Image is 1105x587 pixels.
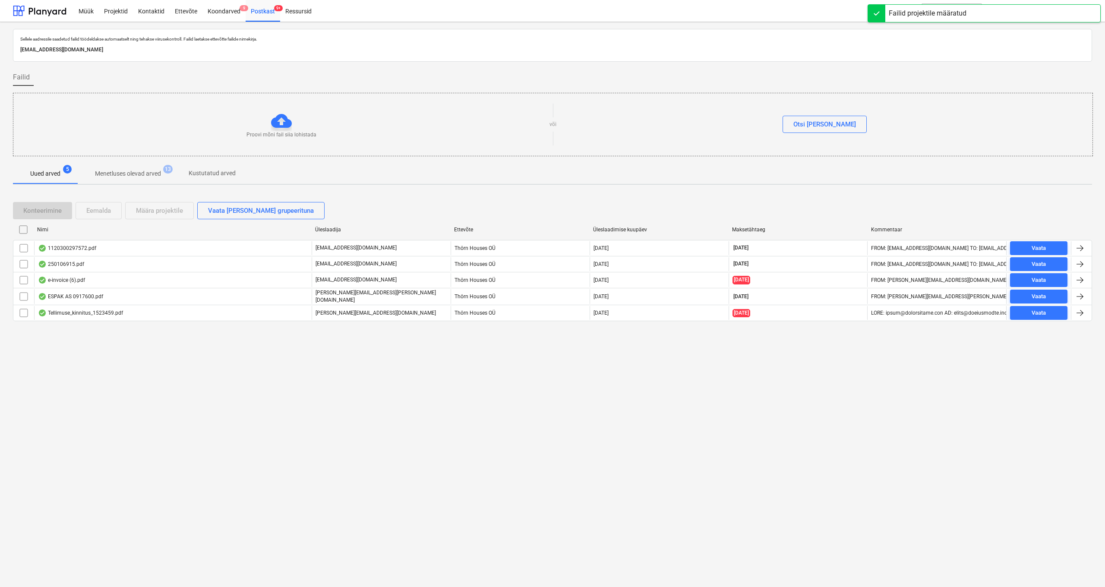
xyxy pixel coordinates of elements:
div: 250106915.pdf [38,261,84,268]
div: Ettevõte [454,227,586,233]
div: Failid projektile määratud [889,8,966,19]
button: Vaata [1010,273,1067,287]
span: 9+ [274,5,283,11]
div: Thörn Houses OÜ [451,273,590,287]
div: Proovi mõni fail siia lohistadavõiOtsi [PERSON_NAME] [13,93,1093,156]
span: [DATE] [732,309,750,317]
div: 1120300297572.pdf [38,245,96,252]
div: Thörn Houses OÜ [451,241,590,255]
p: [EMAIL_ADDRESS][DOMAIN_NAME] [316,244,397,252]
div: Vaata [1032,259,1046,269]
span: [DATE] [732,293,749,300]
p: Proovi mõni fail siia lohistada [246,131,316,139]
div: Vaata [1032,275,1046,285]
p: [EMAIL_ADDRESS][DOMAIN_NAME] [20,45,1085,54]
div: [DATE] [594,293,609,300]
span: Failid [13,72,30,82]
span: 9 [240,5,248,11]
p: või [549,121,556,128]
span: [DATE] [732,276,750,284]
div: Otsi [PERSON_NAME] [793,119,856,130]
div: Andmed failist loetud [38,309,47,316]
div: Thörn Houses OÜ [451,289,590,304]
div: e-invoice (6).pdf [38,277,85,284]
span: [DATE] [732,260,749,268]
p: Menetluses olevad arved [95,169,161,178]
div: ESPAK AS 0917600.pdf [38,293,103,300]
div: Maksetähtaeg [732,227,864,233]
span: [DATE] [732,244,749,252]
div: Nimi [37,227,308,233]
button: Vaata [1010,257,1067,271]
p: [EMAIL_ADDRESS][DOMAIN_NAME] [316,260,397,268]
div: Vaata [1032,243,1046,253]
div: [DATE] [594,310,609,316]
button: Vaata [1010,290,1067,303]
div: Thörn Houses OÜ [451,257,590,271]
div: Andmed failist loetud [38,261,47,268]
span: 13 [163,165,173,174]
span: 5 [63,165,72,174]
button: Vaata [1010,241,1067,255]
div: Thörn Houses OÜ [451,306,590,320]
p: Kustutatud arved [189,169,236,178]
button: Vaata [1010,306,1067,320]
p: [EMAIL_ADDRESS][DOMAIN_NAME] [316,276,397,284]
div: Üleslaadimise kuupäev [593,227,725,233]
p: [PERSON_NAME][EMAIL_ADDRESS][PERSON_NAME][DOMAIN_NAME] [316,289,447,304]
p: Uued arved [30,169,60,178]
div: Üleslaadija [315,227,447,233]
p: Sellele aadressile saadetud failid töödeldakse automaatselt ning tehakse viirusekontroll. Failid ... [20,36,1085,42]
div: [DATE] [594,277,609,283]
button: Otsi [PERSON_NAME] [783,116,867,133]
div: [DATE] [594,245,609,251]
div: Tellimuse_kinnitus_1523459.pdf [38,309,123,316]
div: Andmed failist loetud [38,277,47,284]
button: Vaata [PERSON_NAME] grupeerituna [197,202,325,219]
div: [DATE] [594,261,609,267]
div: Andmed failist loetud [38,293,47,300]
div: Vaata [1032,308,1046,318]
div: Vaata [PERSON_NAME] grupeerituna [208,205,314,216]
p: [PERSON_NAME][EMAIL_ADDRESS][DOMAIN_NAME] [316,309,436,317]
div: Andmed failist loetud [38,245,47,252]
div: Vaata [1032,292,1046,302]
div: Kommentaar [871,227,1003,233]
